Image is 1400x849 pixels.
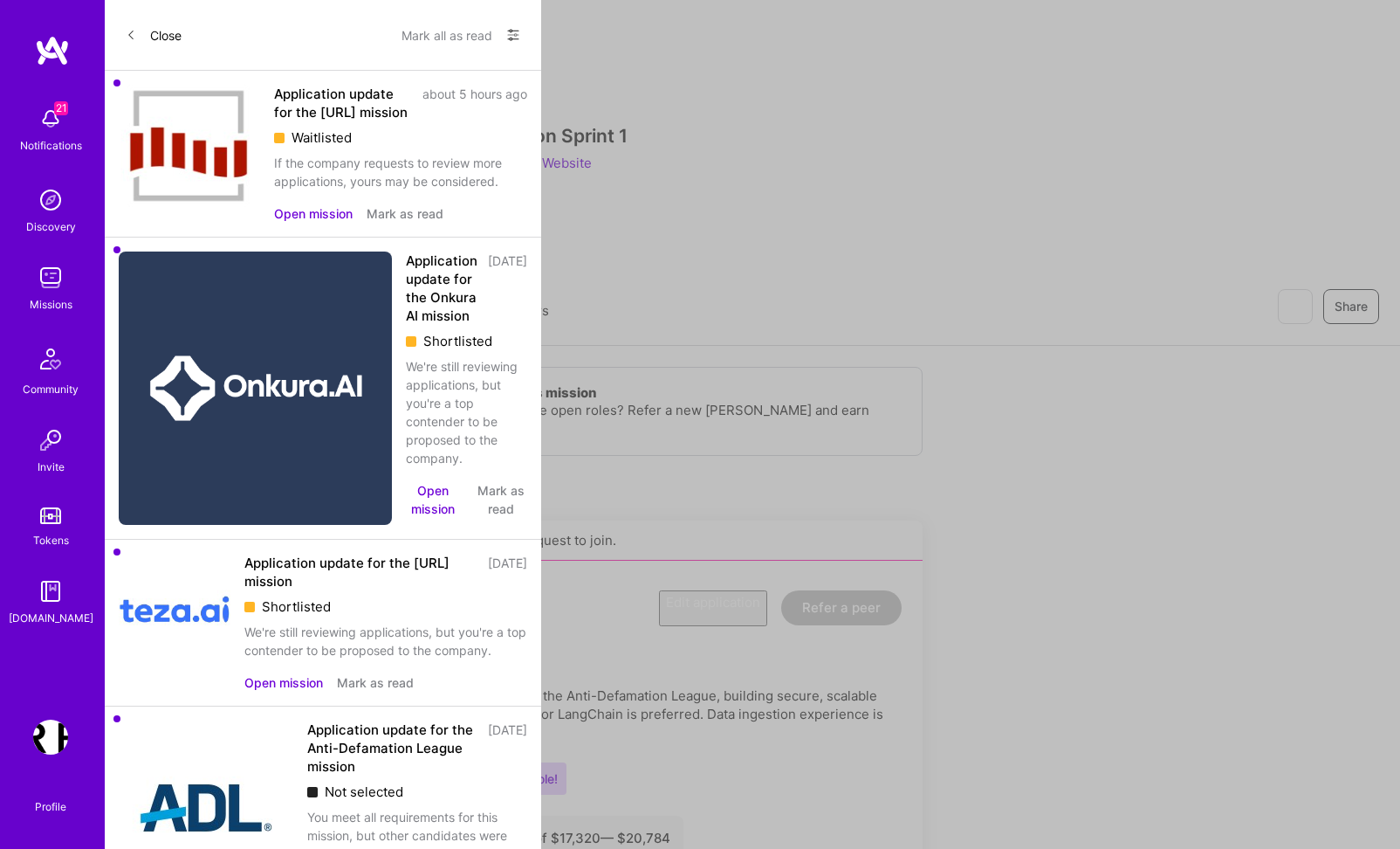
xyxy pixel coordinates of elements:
[30,295,72,314] div: Missions
[274,85,412,121] div: Application update for the [URL] mission
[488,554,527,590] div: [DATE]
[274,154,527,190] div: If the company requests to review more applications, yours may be considered.
[406,332,527,350] div: Shortlisted
[244,554,477,590] div: Application update for the [URL] mission
[307,783,527,801] div: Not selected
[9,609,93,627] div: [DOMAIN_NAME]
[244,673,323,692] button: Open mission
[38,458,65,476] div: Invite
[30,338,72,380] img: Community
[401,21,492,49] button: Mark all as read
[244,597,527,616] div: Shortlisted
[33,260,68,295] img: teamwork
[307,721,477,776] div: Application update for the Anti-Defamation League mission
[35,35,70,66] img: logo
[406,252,477,325] div: Application update for the Onkura AI mission
[274,128,527,147] div: Waitlisted
[33,423,68,458] img: Invite
[29,779,72,814] a: Profile
[33,720,68,755] img: Terr.ai: Building an Innovative Real Estate Platform
[23,380,79,398] div: Community
[422,85,527,121] div: about 5 hours ago
[33,183,68,217] img: discovery
[367,204,443,223] button: Mark as read
[337,673,414,692] button: Mark as read
[26,217,76,236] div: Discovery
[33,531,69,549] div: Tokens
[33,574,68,609] img: guide book
[126,21,182,49] button: Close
[35,797,66,814] div: Profile
[119,252,392,525] img: Company Logo
[406,357,527,467] div: We're still reviewing applications, but you're a top contender to be proposed to the company.
[119,554,230,666] img: Company Logo
[244,623,527,659] div: We're still reviewing applications, but you're a top contender to be proposed to the company.
[40,507,61,524] img: tokens
[20,136,82,155] div: Notifications
[488,252,527,325] div: [DATE]
[474,481,527,518] button: Mark as read
[54,101,68,115] span: 21
[29,720,72,755] a: Terr.ai: Building an Innovative Real Estate Platform
[406,481,460,518] button: Open mission
[488,721,527,776] div: [DATE]
[119,85,260,209] img: Company Logo
[33,101,68,136] img: bell
[274,204,353,223] button: Open mission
